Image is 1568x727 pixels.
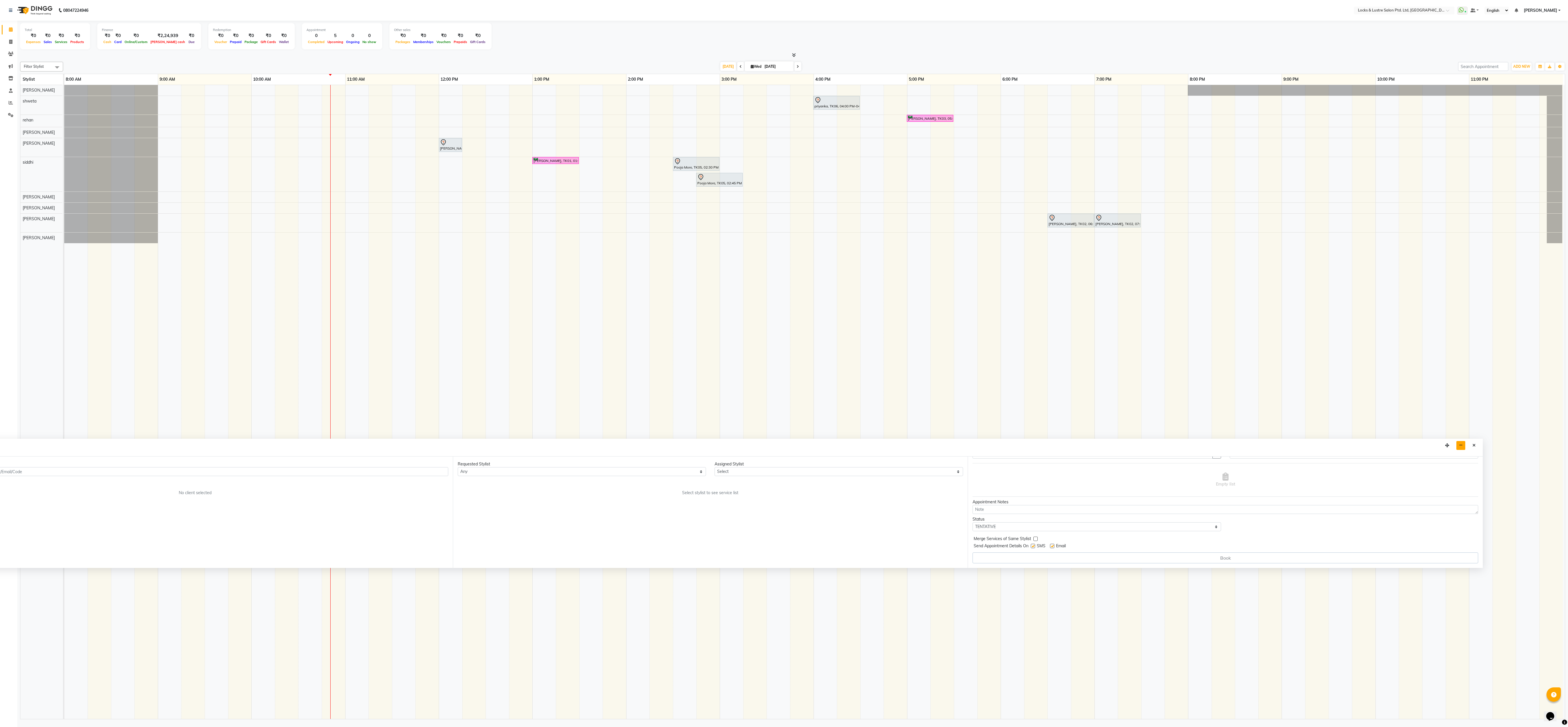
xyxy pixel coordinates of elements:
[394,40,412,44] span: Packages
[1376,75,1396,84] a: 10:00 PM
[63,2,88,18] b: 08047224946
[439,139,461,151] div: [PERSON_NAME], TK04, 12:00 PM-12:15 PM, 99 Mens haircut - ABSOLUTE
[973,499,1478,505] div: Appointment Notes
[102,28,197,32] div: Finance
[1544,704,1562,721] iframe: chat widget
[1095,214,1140,227] div: [PERSON_NAME], TK02, 07:00 PM-07:30 PM, PROMO 199 - Gel Polish
[1524,7,1557,13] span: [PERSON_NAME]
[1470,441,1478,450] button: Close
[306,32,326,39] div: 0
[1512,63,1532,71] button: ADD NEW
[259,32,277,39] div: ₹0
[102,32,113,39] div: ₹0
[187,32,197,39] div: ₹0
[259,40,277,44] span: Gift Cards
[973,516,1221,522] div: Status
[814,97,859,109] div: priyanka, TK06, 04:00 PM-04:30 PM, PROMO 199 - Gel Polish
[697,174,742,186] div: Pooja More, TK05, 02:45 PM-03:15 PM, PROMO 199 - Gel Polish
[23,205,55,210] span: [PERSON_NAME]
[326,40,345,44] span: Upcoming
[23,98,36,104] span: shweta
[277,40,290,44] span: Wallet
[412,32,435,39] div: ₹0
[533,75,551,84] a: 1:00 PM
[907,116,953,121] div: [PERSON_NAME], TK03, 05:00 PM-05:30 PM, [DEMOGRAPHIC_DATA] HAIRCUT 199 - OG
[361,32,378,39] div: 0
[452,40,469,44] span: Prepaids
[42,32,53,39] div: ₹0
[113,40,123,44] span: Card
[102,40,113,44] span: Cash
[123,40,149,44] span: Online/Custom
[23,130,55,135] span: [PERSON_NAME]
[213,28,290,32] div: Redemption
[361,40,378,44] span: No show
[243,40,259,44] span: Package
[720,75,738,84] a: 3:00 PM
[25,32,42,39] div: ₹0
[23,141,55,146] span: [PERSON_NAME]
[715,461,963,467] div: Assigned Stylist
[213,40,228,44] span: Voucher
[749,64,763,69] span: Wed
[69,32,86,39] div: ₹0
[277,32,290,39] div: ₹0
[1037,543,1045,550] span: SMS
[1095,75,1113,84] a: 7:00 PM
[1056,543,1066,550] span: Email
[412,40,435,44] span: Memberships
[213,32,228,39] div: ₹0
[458,461,706,467] div: Requested Stylist
[149,40,187,44] span: [PERSON_NAME] cash
[53,40,69,44] span: Services
[439,75,459,84] a: 12:00 PM
[1001,75,1019,84] a: 6:00 PM
[64,75,83,84] a: 8:00 AM
[123,32,149,39] div: ₹0
[25,28,86,32] div: Total
[149,32,187,39] div: ₹2,24,939
[1048,214,1093,227] div: [PERSON_NAME], TK02, 06:30 PM-07:00 PM, PROMO 199 - Gel Polish
[243,32,259,39] div: ₹0
[42,40,53,44] span: Sales
[1513,64,1530,69] span: ADD NEW
[974,543,1028,550] span: Send Appointment Details On
[23,77,35,82] span: Stylist
[469,32,487,39] div: ₹0
[394,28,487,32] div: Other sales
[25,40,42,44] span: Expenses
[53,32,69,39] div: ₹0
[23,216,55,221] span: [PERSON_NAME]
[763,62,791,71] input: 2025-10-01
[345,40,361,44] span: Ongoing
[113,32,123,39] div: ₹0
[228,32,243,39] div: ₹0
[1469,75,1490,84] a: 11:00 PM
[1458,62,1508,71] input: Search Appointment
[626,75,645,84] a: 2:00 PM
[23,88,55,93] span: [PERSON_NAME]
[326,32,345,39] div: 5
[1188,75,1206,84] a: 8:00 PM
[533,158,578,163] div: [PERSON_NAME], TK01, 01:00 PM-01:30 PM, PROMO 199 - Gel Polish
[345,32,361,39] div: 0
[720,62,736,71] span: [DATE]
[69,40,86,44] span: Products
[435,32,452,39] div: ₹0
[974,536,1031,543] span: Merge Services of Same Stylist
[814,75,832,84] a: 4:00 PM
[15,2,54,18] img: logo
[907,75,925,84] a: 5:00 PM
[674,158,719,170] div: Pooja More, TK05, 02:30 PM-03:00 PM, PROMO 199 - Gel Polish
[394,32,412,39] div: ₹0
[682,490,738,496] span: Select stylist to see service list
[23,235,55,240] span: [PERSON_NAME]
[24,64,44,69] span: Filter Stylist
[306,40,326,44] span: Completed
[346,75,366,84] a: 11:00 AM
[158,75,176,84] a: 9:00 AM
[306,28,378,32] div: Appointment
[452,32,469,39] div: ₹0
[469,40,487,44] span: Gift Cards
[252,75,272,84] a: 10:00 AM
